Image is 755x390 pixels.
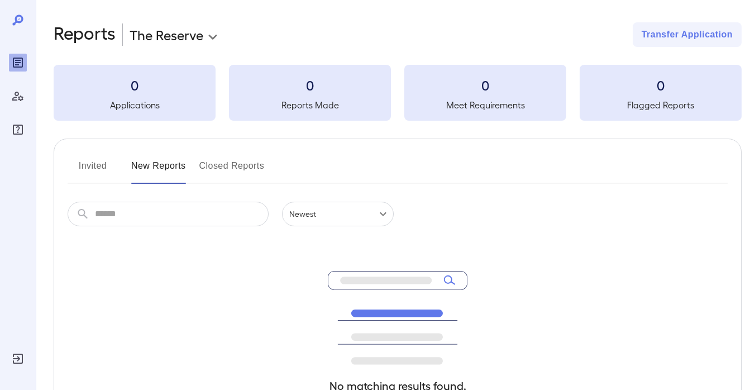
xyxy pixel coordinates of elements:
h2: Reports [54,22,116,47]
button: Closed Reports [199,157,265,184]
h3: 0 [229,76,391,94]
div: Reports [9,54,27,72]
button: New Reports [131,157,186,184]
div: Manage Users [9,87,27,105]
button: Invited [68,157,118,184]
h5: Meet Requirements [404,98,566,112]
div: FAQ [9,121,27,139]
h5: Flagged Reports [580,98,742,112]
button: Transfer Application [633,22,742,47]
h5: Reports Made [229,98,391,112]
div: Newest [282,202,394,226]
h3: 0 [404,76,566,94]
summary: 0Applications0Reports Made0Meet Requirements0Flagged Reports [54,65,742,121]
p: The Reserve [130,26,203,44]
div: Log Out [9,350,27,368]
h5: Applications [54,98,216,112]
h3: 0 [54,76,216,94]
h3: 0 [580,76,742,94]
